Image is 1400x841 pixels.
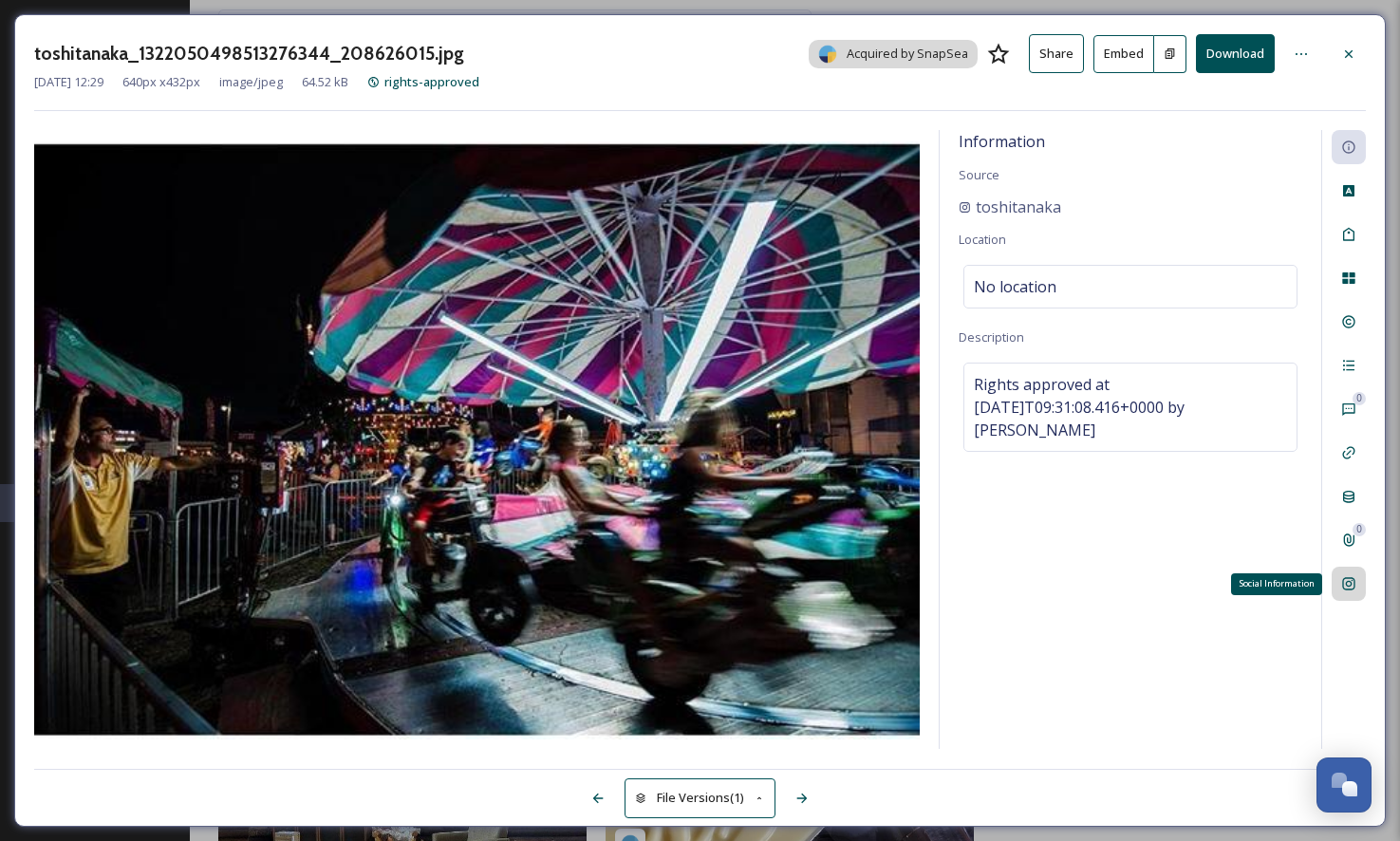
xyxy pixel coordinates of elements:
[625,778,776,817] button: File Versions(1)
[1029,34,1084,73] button: Share
[959,328,1024,346] span: Description
[34,73,103,91] span: [DATE] 12:29
[1093,35,1154,73] button: Embed
[959,231,1006,248] span: Location
[384,73,479,90] span: rights-approved
[974,275,1056,298] span: No location
[1353,392,1366,405] div: 0
[34,141,920,739] img: 1KQTReVr8xk80E1oBTDvZV5_vZSp2u8r2.jpg
[847,45,968,63] span: Acquired by SnapSea
[976,196,1061,218] span: toshitanaka
[959,196,1061,218] a: toshitanaka
[974,373,1287,441] span: Rights approved at [DATE]T09:31:08.416+0000 by [PERSON_NAME]
[1316,757,1372,813] button: Open Chat
[959,131,1045,152] span: Information
[959,166,999,183] span: Source
[1196,34,1275,73] button: Download
[1231,573,1322,594] div: Social Information
[34,40,464,67] h3: toshitanaka_1322050498513276344_208626015.jpg
[1353,523,1366,536] div: 0
[122,73,200,91] span: 640 px x 432 px
[818,45,837,64] img: snapsea-logo.png
[219,73,283,91] span: image/jpeg
[302,73,348,91] span: 64.52 kB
